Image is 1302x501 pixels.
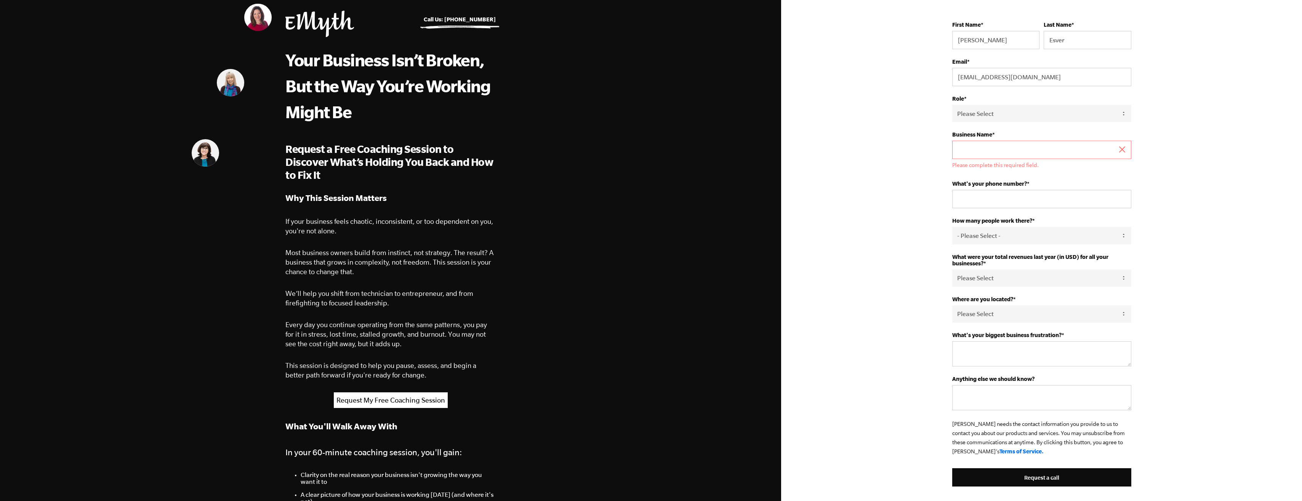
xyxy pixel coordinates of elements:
[952,162,1131,168] label: Please complete this required field.
[285,249,493,276] span: Most business owners build from instinct, not strategy. The result? A business that grows in comp...
[952,217,1032,224] strong: How many people work there?
[952,95,964,102] strong: Role
[952,58,967,65] strong: Email
[285,217,493,235] span: If your business feels chaotic, inconsistent, or too dependent on you, you're not alone.
[952,376,1035,382] strong: Anything else we should know?
[1264,464,1302,501] iframe: Chat Widget
[244,4,272,31] img: Vicky Gavrias, EMyth Business Coach
[334,392,448,408] a: Request My Free Coaching Session
[952,21,981,28] strong: First Name
[952,468,1131,487] input: Request a call
[424,16,496,22] a: Call Us: [PHONE_NUMBER]
[1044,21,1071,28] strong: Last Name
[952,180,1027,187] strong: What's your phone number?
[285,50,490,121] span: Your Business Isn’t Broken, But the Way You’re Working Might Be
[285,361,476,379] span: This session is designed to help you pause, assess, and begin a better path forward if you're rea...
[285,421,397,431] strong: What You'll Walk Away With
[285,11,354,37] img: EMyth
[285,445,496,459] h4: In your 60-minute coaching session, you'll gain:
[952,131,992,138] strong: Business Name
[285,321,487,348] span: Every day you continue operating from the same patterns, you pay for it in stress, lost time, sta...
[301,471,482,485] span: Clarity on the real reason your business isn't growing the way you want it to
[285,289,473,307] span: We’ll help you shift from technician to entrepreneur, and from firefighting to focused leadership.
[285,193,387,202] strong: Why This Session Matters
[999,448,1044,454] a: Terms of Service.
[285,143,493,181] span: Request a Free Coaching Session to Discover What’s Holding You Back and How to Fix It
[217,69,244,96] img: Mary Rydman, EMyth Business Coach
[952,419,1131,456] p: [PERSON_NAME] needs the contact information you provide to us to contact you about our products a...
[192,139,219,167] img: Donna Uzelac, EMyth Business Coach
[952,254,1108,267] strong: What were your total revenues last year (in USD) for all your businesses?
[952,296,1013,302] strong: Where are you located?
[952,332,1062,338] strong: What's your biggest business frustration?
